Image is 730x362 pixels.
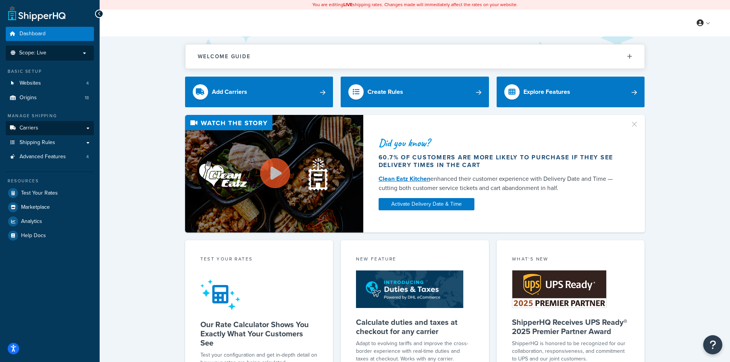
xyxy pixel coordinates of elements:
[86,154,89,160] span: 4
[21,190,58,197] span: Test Your Rates
[523,87,570,97] div: Explore Features
[379,138,621,148] div: Did you know?
[703,335,722,354] button: Open Resource Center
[6,27,94,41] a: Dashboard
[200,256,318,264] div: Test your rates
[6,178,94,184] div: Resources
[198,54,251,59] h2: Welcome Guide
[212,87,247,97] div: Add Carriers
[6,229,94,242] a: Help Docs
[367,87,403,97] div: Create Rules
[497,77,645,107] a: Explore Features
[21,233,46,239] span: Help Docs
[6,91,94,105] a: Origins18
[512,318,630,336] h5: ShipperHQ Receives UPS Ready® 2025 Premier Partner Award
[21,218,42,225] span: Analytics
[6,91,94,105] li: Origins
[341,77,489,107] a: Create Rules
[512,256,630,264] div: What's New
[21,204,50,211] span: Marketplace
[185,44,645,69] button: Welcome Guide
[356,256,474,264] div: New Feature
[6,76,94,90] a: Websites4
[6,200,94,214] a: Marketplace
[85,95,89,101] span: 18
[86,80,89,87] span: 4
[343,1,353,8] b: LIVE
[6,136,94,150] a: Shipping Rules
[379,174,621,193] div: enhanced their customer experience with Delivery Date and Time — cutting both customer service ti...
[6,215,94,228] a: Analytics
[6,68,94,75] div: Basic Setup
[20,95,37,101] span: Origins
[20,139,55,146] span: Shipping Rules
[200,320,318,347] h5: Our Rate Calculator Shows You Exactly What Your Customers See
[379,174,430,183] a: Clean Eatz Kitchen
[20,154,66,160] span: Advanced Features
[6,186,94,200] a: Test Your Rates
[6,113,94,119] div: Manage Shipping
[185,115,363,233] img: Video thumbnail
[379,154,621,169] div: 60.7% of customers are more likely to purchase if they see delivery times in the cart
[6,150,94,164] li: Advanced Features
[20,125,38,131] span: Carriers
[6,150,94,164] a: Advanced Features4
[6,76,94,90] li: Websites
[19,50,46,56] span: Scope: Live
[20,80,41,87] span: Websites
[20,31,46,37] span: Dashboard
[356,318,474,336] h5: Calculate duties and taxes at checkout for any carrier
[6,121,94,135] a: Carriers
[379,198,474,210] a: Activate Delivery Date & Time
[185,77,333,107] a: Add Carriers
